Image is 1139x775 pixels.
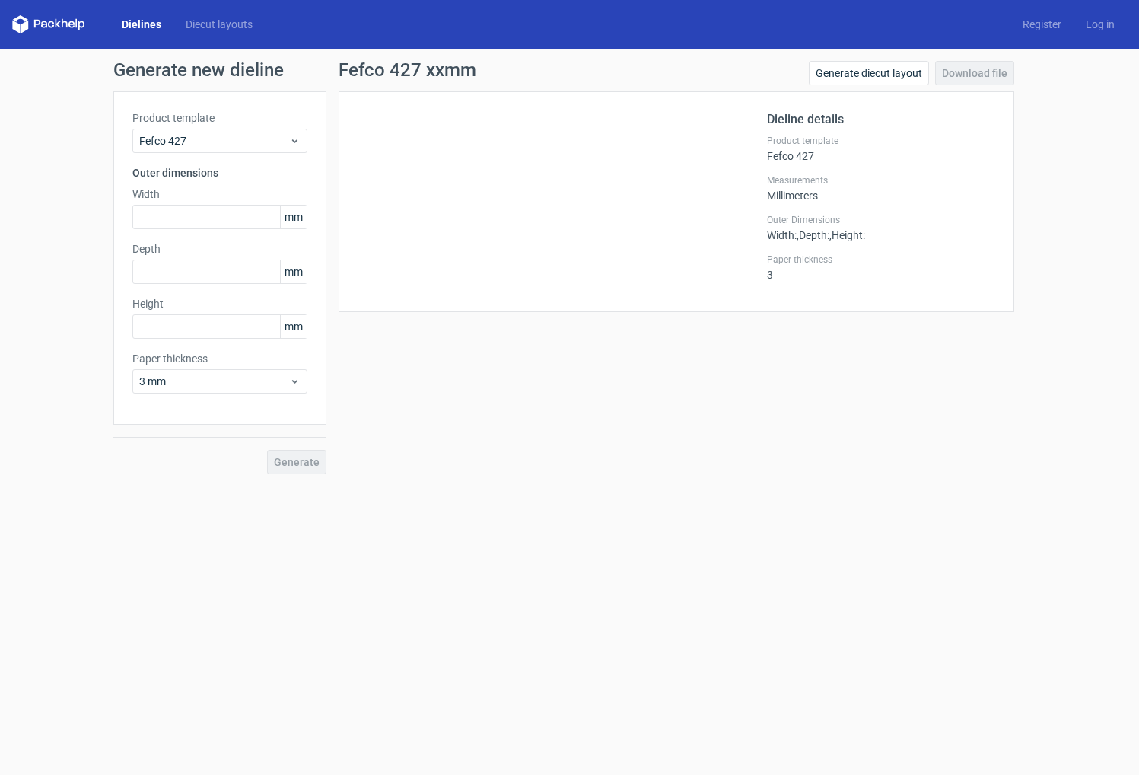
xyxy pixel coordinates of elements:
[132,296,307,311] label: Height
[139,133,289,148] span: Fefco 427
[767,254,995,281] div: 3
[113,61,1026,79] h1: Generate new dieline
[132,110,307,126] label: Product template
[767,174,995,187] label: Measurements
[173,17,265,32] a: Diecut layouts
[767,110,995,129] h2: Dieline details
[767,135,995,162] div: Fefco 427
[767,135,995,147] label: Product template
[809,61,929,85] a: Generate diecut layout
[797,229,829,241] span: , Depth :
[1074,17,1127,32] a: Log in
[280,206,307,228] span: mm
[829,229,865,241] span: , Height :
[767,214,995,226] label: Outer Dimensions
[767,229,797,241] span: Width :
[280,315,307,338] span: mm
[1010,17,1074,32] a: Register
[767,174,995,202] div: Millimeters
[110,17,173,32] a: Dielines
[132,241,307,257] label: Depth
[132,165,307,180] h3: Outer dimensions
[139,374,289,389] span: 3 mm
[132,351,307,366] label: Paper thickness
[767,254,995,266] label: Paper thickness
[132,187,307,202] label: Width
[339,61,476,79] h1: Fefco 427 xxmm
[280,260,307,283] span: mm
